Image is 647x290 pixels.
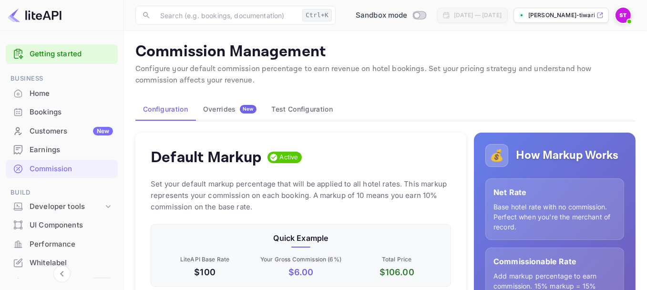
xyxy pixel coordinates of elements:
[6,73,118,84] span: Business
[159,232,443,244] p: Quick Example
[352,10,430,21] div: Switch to Production mode
[351,255,443,264] p: Total Price
[454,11,502,20] div: [DATE] — [DATE]
[6,198,118,215] div: Developer tools
[6,84,118,103] div: Home
[6,103,118,122] div: Bookings
[6,103,118,121] a: Bookings
[30,258,113,269] div: Whitelabel
[154,6,298,25] input: Search (e.g. bookings, documentation)
[6,254,118,272] div: Whitelabel
[30,145,113,155] div: Earnings
[516,148,618,163] h5: How Markup Works
[6,84,118,102] a: Home
[8,8,62,23] img: LiteAPI logo
[30,107,113,118] div: Bookings
[255,266,347,279] p: $ 6.00
[6,235,118,253] a: Performance
[6,160,118,178] div: Commission
[135,63,636,86] p: Configure your default commission percentage to earn revenue on hotel bookings. Set your pricing ...
[493,186,616,198] p: Net Rate
[30,126,113,137] div: Customers
[264,98,340,121] button: Test Configuration
[6,160,118,177] a: Commission
[276,153,302,162] span: Active
[6,187,118,198] span: Build
[240,106,257,112] span: New
[6,235,118,254] div: Performance
[93,127,113,135] div: New
[493,256,616,267] p: Commissionable Rate
[151,148,262,167] h4: Default Markup
[351,266,443,279] p: $ 106.00
[6,44,118,64] div: Getting started
[6,216,118,234] a: UI Components
[493,202,616,232] p: Base hotel rate with no commission. Perfect when you're the merchant of record.
[6,141,118,159] div: Earnings
[30,201,103,212] div: Developer tools
[151,178,451,213] p: Set your default markup percentage that will be applied to all hotel rates. This markup represent...
[6,122,118,141] div: CustomersNew
[135,42,636,62] p: Commission Management
[30,88,113,99] div: Home
[159,255,251,264] p: LiteAPI Base Rate
[30,164,113,175] div: Commission
[255,255,347,264] p: Your Gross Commission ( 6 %)
[30,220,113,231] div: UI Components
[159,266,251,279] p: $100
[6,216,118,235] div: UI Components
[6,122,118,140] a: CustomersNew
[135,98,195,121] button: Configuration
[53,265,71,282] button: Collapse navigation
[30,239,113,250] div: Performance
[6,254,118,271] a: Whitelabel
[528,11,595,20] p: [PERSON_NAME]-tiwari-f2fal....
[490,147,504,164] p: 💰
[302,9,332,21] div: Ctrl+K
[30,49,113,60] a: Getting started
[203,105,257,114] div: Overrides
[356,10,408,21] span: Sandbox mode
[6,141,118,158] a: Earnings
[616,8,631,23] img: Shantanu Tiwari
